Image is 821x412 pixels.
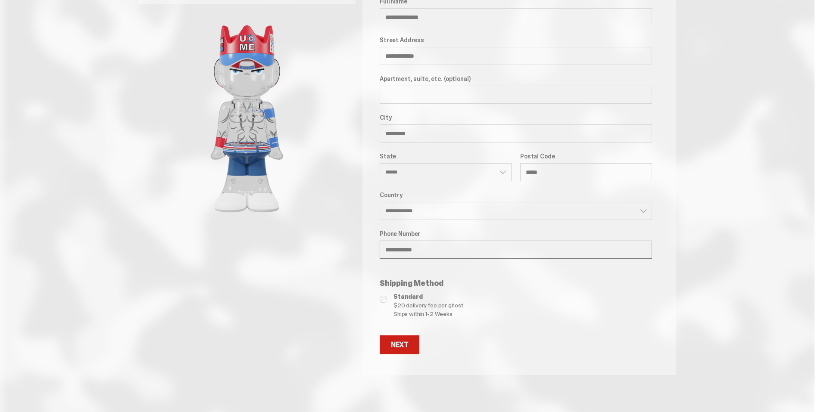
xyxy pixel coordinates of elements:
[380,192,652,198] label: Country
[380,335,419,354] button: Next
[380,114,652,121] label: City
[391,341,408,348] div: Next
[520,153,652,160] label: Postal Code
[380,37,652,43] label: Street Address
[380,230,652,237] label: Phone Number
[380,75,652,82] label: Apartment, suite, etc. (optional)
[393,292,652,301] span: Standard
[380,279,652,287] p: Shipping Method
[380,153,512,160] label: State
[161,11,333,226] img: product image
[393,310,652,318] span: Ships within 1-2 Weeks
[393,301,652,310] span: $20 delivery fee per ghost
